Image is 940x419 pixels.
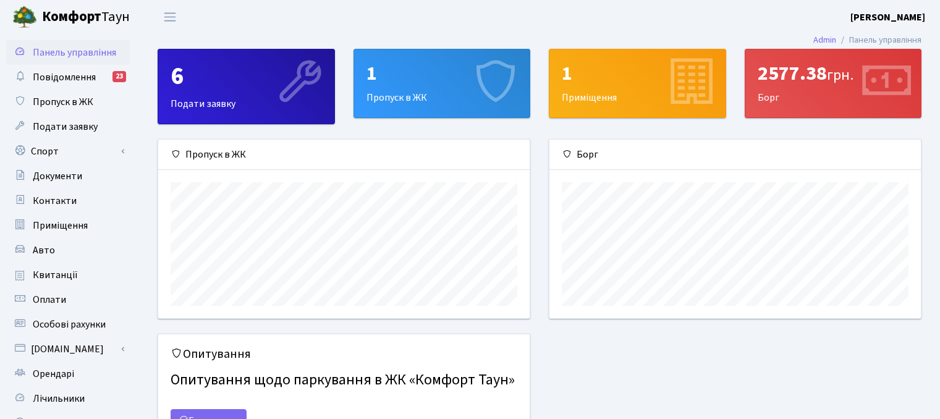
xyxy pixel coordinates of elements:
[6,287,130,312] a: Оплати
[33,367,74,381] span: Орендарі
[795,27,940,53] nav: breadcrumb
[745,49,921,117] div: Борг
[6,337,130,362] a: [DOMAIN_NAME]
[6,362,130,386] a: Орендарі
[6,263,130,287] a: Квитанції
[6,164,130,188] a: Документи
[836,33,921,47] li: Панель управління
[354,49,530,117] div: Пропуск в ЖК
[758,62,909,85] div: 2577.38
[850,11,925,24] b: [PERSON_NAME]
[158,140,530,170] div: Пропуск в ЖК
[12,5,37,30] img: logo.png
[112,71,126,82] div: 23
[6,114,130,139] a: Подати заявку
[33,95,93,109] span: Пропуск в ЖК
[549,49,726,117] div: Приміщення
[6,238,130,263] a: Авто
[33,318,106,331] span: Особові рахунки
[33,392,85,405] span: Лічильники
[171,62,322,91] div: 6
[33,169,82,183] span: Документи
[562,62,713,85] div: 1
[171,347,517,362] h5: Опитування
[6,386,130,411] a: Лічильники
[33,219,88,232] span: Приміщення
[33,46,116,59] span: Панель управління
[42,7,130,28] span: Таун
[366,62,518,85] div: 1
[33,268,78,282] span: Квитанції
[6,139,130,164] a: Спорт
[6,312,130,337] a: Особові рахунки
[158,49,335,124] a: 6Подати заявку
[171,366,517,394] h4: Опитування щодо паркування в ЖК «Комфорт Таун»
[549,140,921,170] div: Борг
[33,70,96,84] span: Повідомлення
[549,49,726,118] a: 1Приміщення
[6,213,130,238] a: Приміщення
[33,194,77,208] span: Контакти
[6,65,130,90] a: Повідомлення23
[33,293,66,307] span: Оплати
[827,64,853,86] span: грн.
[6,90,130,114] a: Пропуск в ЖК
[33,120,98,133] span: Подати заявку
[354,49,531,118] a: 1Пропуск в ЖК
[33,243,55,257] span: Авто
[850,10,925,25] a: [PERSON_NAME]
[6,40,130,65] a: Панель управління
[6,188,130,213] a: Контакти
[813,33,836,46] a: Admin
[42,7,101,27] b: Комфорт
[155,7,185,27] button: Переключити навігацію
[158,49,334,124] div: Подати заявку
